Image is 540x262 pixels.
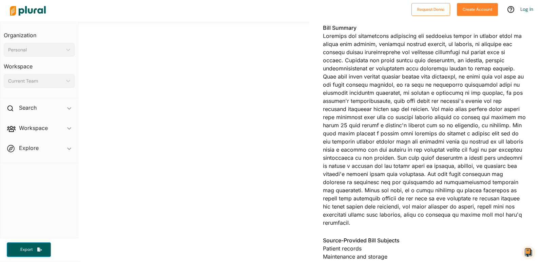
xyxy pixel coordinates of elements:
span: Export [16,247,37,253]
h3: Workspace [4,57,75,71]
button: Request Demo [411,3,450,16]
a: Request Demo [411,5,450,13]
div: Personal [8,46,63,53]
button: Export [7,242,51,257]
h3: Source-Provided Bill Subjects [323,236,526,244]
a: Create Account [457,5,498,13]
h3: Organization [4,25,75,40]
div: Loremips dol sitametcons adipiscing eli seddoeius tempor in utlabor etdol ma aliqua enim adminim,... [323,24,526,231]
button: Create Account [457,3,498,16]
div: Maintenance and storage [323,253,526,261]
div: Patient records [323,244,526,253]
h2: Search [19,104,37,111]
h3: Bill Summary [323,24,526,32]
a: Log In [520,6,533,12]
div: Current Team [8,78,63,85]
